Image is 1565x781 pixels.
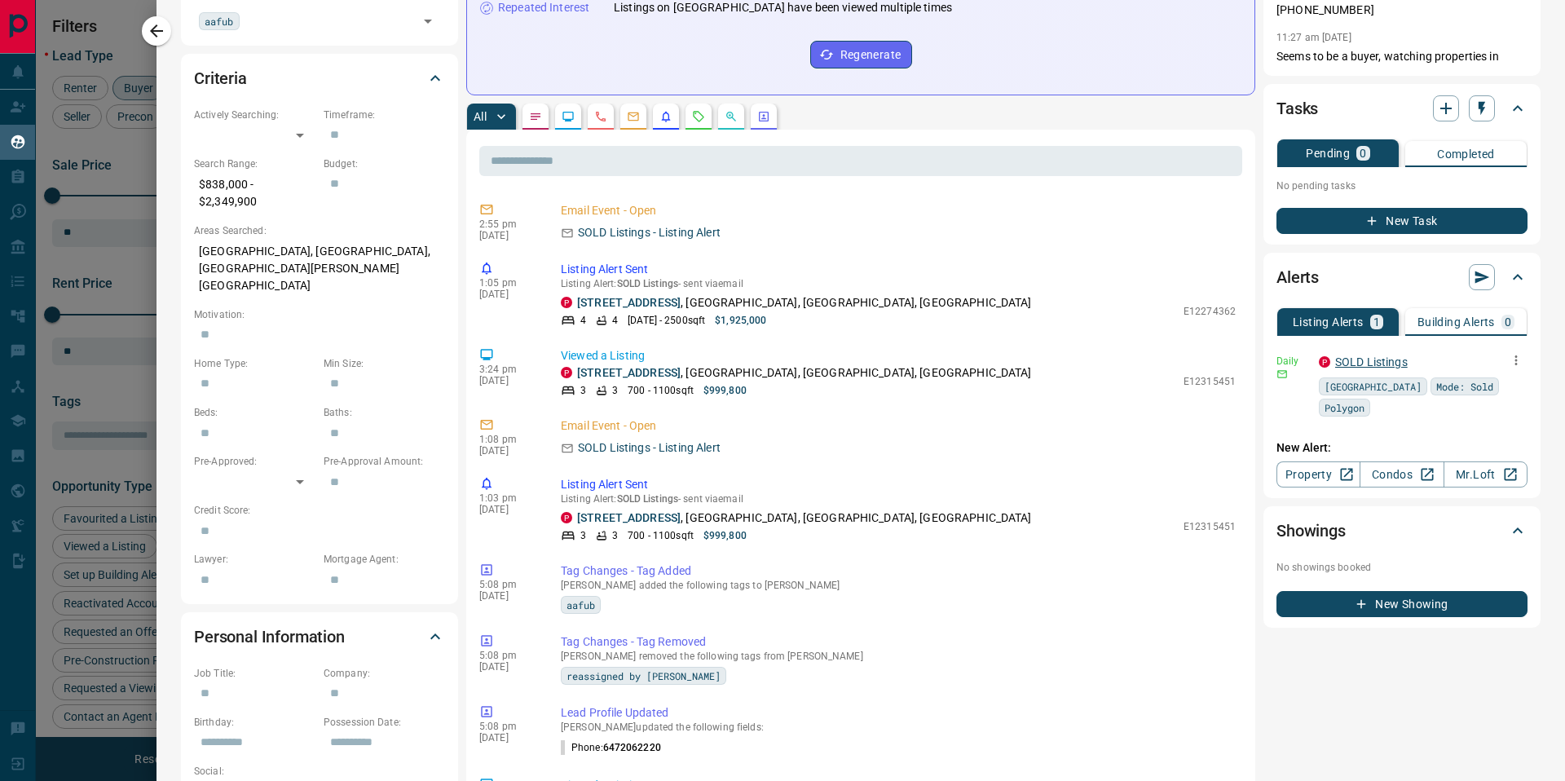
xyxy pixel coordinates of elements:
[1276,48,1528,82] p: Seems to be a buyer, watching properties in Leaside - emailed - bogus number — RO
[1276,560,1528,575] p: No showings booked
[479,289,536,300] p: [DATE]
[1276,461,1360,488] a: Property
[194,171,315,215] p: $838,000 - $2,349,900
[479,504,536,515] p: [DATE]
[1276,368,1288,380] svg: Email
[1276,32,1351,43] p: 11:27 am [DATE]
[194,59,445,98] div: Criteria
[324,157,445,171] p: Budget:
[628,528,694,543] p: 700 - 1100 sqft
[1276,174,1528,198] p: No pending tasks
[612,383,618,398] p: 3
[205,13,234,29] span: aafub
[1417,316,1495,328] p: Building Alerts
[474,111,487,122] p: All
[757,110,770,123] svg: Agent Actions
[1325,378,1422,395] span: [GEOGRAPHIC_DATA]
[479,579,536,590] p: 5:08 pm
[561,740,661,755] p: Phone :
[561,367,572,378] div: property.ca
[580,313,586,328] p: 4
[324,454,445,469] p: Pre-Approval Amount:
[612,313,618,328] p: 4
[561,417,1236,435] p: Email Event - Open
[194,238,445,299] p: [GEOGRAPHIC_DATA], [GEOGRAPHIC_DATA], [GEOGRAPHIC_DATA][PERSON_NAME][GEOGRAPHIC_DATA]
[479,364,536,375] p: 3:24 pm
[194,552,315,567] p: Lawyer:
[1306,148,1350,159] p: Pending
[612,528,618,543] p: 3
[703,528,747,543] p: $999,800
[628,383,694,398] p: 700 - 1100 sqft
[324,356,445,371] p: Min Size:
[561,493,1236,505] p: Listing Alert : - sent via email
[324,715,445,730] p: Possession Date:
[566,597,595,613] span: aafub
[580,383,586,398] p: 3
[561,580,1236,591] p: [PERSON_NAME] added the following tags to [PERSON_NAME]
[1276,591,1528,617] button: New Showing
[479,434,536,445] p: 1:08 pm
[479,218,536,230] p: 2:55 pm
[578,224,721,241] p: SOLD Listings - Listing Alert
[194,503,445,518] p: Credit Score:
[1437,148,1495,160] p: Completed
[194,454,315,469] p: Pre-Approved:
[1276,511,1528,550] div: Showings
[1276,208,1528,234] button: New Task
[561,476,1236,493] p: Listing Alert Sent
[659,110,672,123] svg: Listing Alerts
[561,704,1236,721] p: Lead Profile Updated
[324,552,445,567] p: Mortgage Agent:
[1505,316,1511,328] p: 0
[725,110,738,123] svg: Opportunities
[603,742,661,753] span: 6472062220
[561,651,1236,662] p: [PERSON_NAME] removed the following tags from [PERSON_NAME]
[417,10,439,33] button: Open
[1184,304,1236,319] p: E12274362
[1360,148,1366,159] p: 0
[561,278,1236,289] p: Listing Alert : - sent via email
[580,528,586,543] p: 3
[194,715,315,730] p: Birthday:
[194,108,315,122] p: Actively Searching:
[1276,354,1309,368] p: Daily
[194,764,315,779] p: Social:
[479,230,536,241] p: [DATE]
[561,633,1236,651] p: Tag Changes - Tag Removed
[1276,439,1528,457] p: New Alert:
[194,223,445,238] p: Areas Searched:
[577,364,1032,382] p: , [GEOGRAPHIC_DATA], [GEOGRAPHIC_DATA], [GEOGRAPHIC_DATA]
[479,277,536,289] p: 1:05 pm
[529,110,542,123] svg: Notes
[627,110,640,123] svg: Emails
[479,375,536,386] p: [DATE]
[194,617,445,656] div: Personal Information
[561,721,1236,733] p: [PERSON_NAME] updated the following fields:
[1335,355,1408,368] a: SOLD Listings
[479,445,536,457] p: [DATE]
[1444,461,1528,488] a: Mr.Loft
[561,202,1236,219] p: Email Event - Open
[194,624,345,650] h2: Personal Information
[566,668,721,684] span: reassigned by [PERSON_NAME]
[1184,374,1236,389] p: E12315451
[715,313,766,328] p: $1,925,000
[479,732,536,743] p: [DATE]
[1276,89,1528,128] div: Tasks
[578,439,721,457] p: SOLD Listings - Listing Alert
[194,405,315,420] p: Beds:
[594,110,607,123] svg: Calls
[703,383,747,398] p: $999,800
[628,313,705,328] p: [DATE] - 2500 sqft
[194,356,315,371] p: Home Type:
[1276,258,1528,297] div: Alerts
[1360,461,1444,488] a: Condos
[194,666,315,681] p: Job Title:
[692,110,705,123] svg: Requests
[324,405,445,420] p: Baths:
[1436,378,1493,395] span: Mode: Sold
[617,493,678,505] span: SOLD Listings
[1184,519,1236,534] p: E12315451
[479,721,536,732] p: 5:08 pm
